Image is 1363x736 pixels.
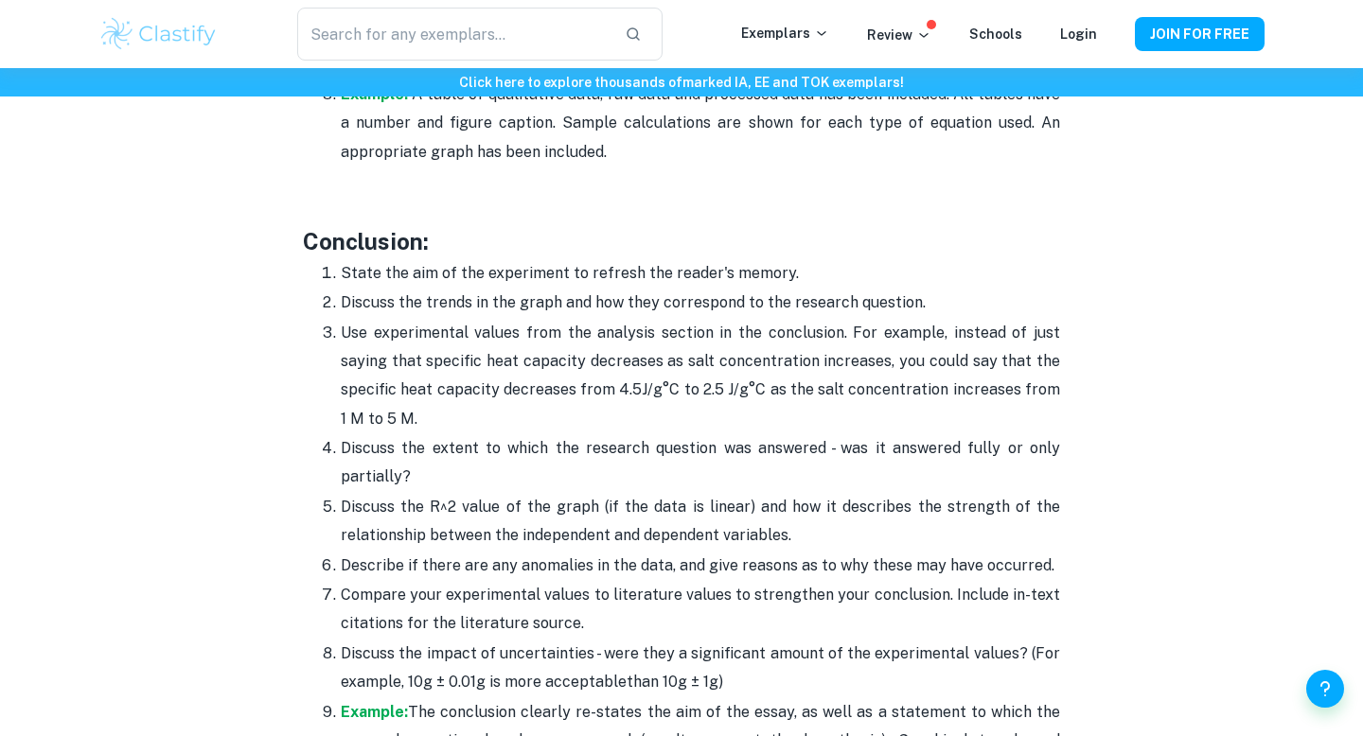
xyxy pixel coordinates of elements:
[341,289,1060,317] p: Discuss the trends in the graph and how they correspond to the research question.
[341,703,408,721] a: Example:
[341,85,408,103] a: Example:
[1060,26,1097,42] a: Login
[1135,17,1265,51] button: JOIN FOR FREE
[741,23,829,44] p: Exemplars
[98,15,219,53] img: Clastify logo
[341,319,1060,434] p: Use experimental values from the analysis section in the conclusion. For example, instead of just...
[303,224,1060,258] h3: Conclusion:
[341,259,1060,288] p: State the aim of the experiment to refresh the reader's memory.
[341,434,1060,492] p: Discuss the extent to which the research question was answered - was it answered fully or only pa...
[341,552,1060,580] p: Describe if there are any anomalies in the data, and give reasons as to why these may have occurred.
[341,581,1060,639] p: Compare your experimental values to literature values to strengthen your conclusion. Include in-t...
[627,673,723,691] span: than 10g ± 1g)
[341,80,1060,166] p: A table of qualitative data, raw data and processed data has been included. All tables have a num...
[341,380,1060,427] span: J/g°C to 2.5 J/g°C as the salt concentration increases from 1 M to 5 M.
[867,25,931,45] p: Review
[969,26,1022,42] a: Schools
[1306,670,1344,708] button: Help and Feedback
[341,493,1060,551] p: Discuss the R^2 value of the graph (if the data is linear) and how it describes the strength of t...
[341,640,1060,697] p: Discuss the impact of uncertainties - were they a significant amount of the experimental values? ...
[297,8,610,61] input: Search for any exemplars...
[4,72,1359,93] h6: Click here to explore thousands of marked IA, EE and TOK exemplars !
